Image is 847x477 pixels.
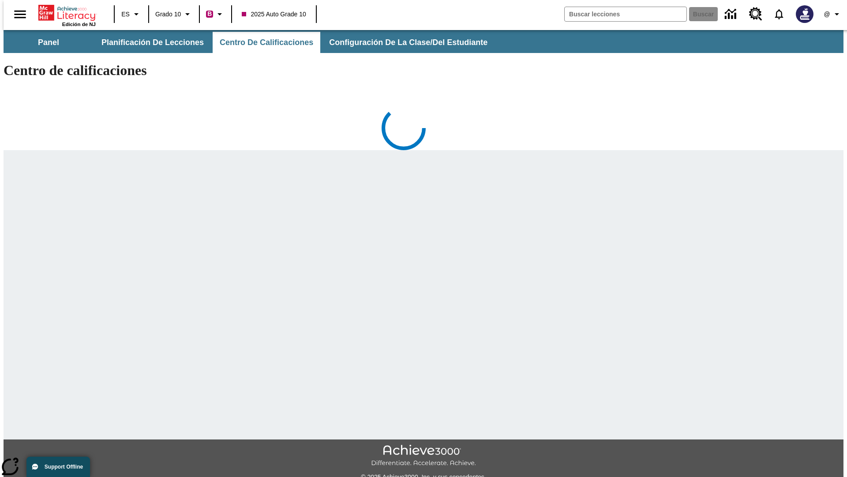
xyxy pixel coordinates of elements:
[796,5,813,23] img: Avatar
[720,2,744,26] a: Centro de información
[38,3,96,27] div: Portada
[121,10,130,19] span: ES
[744,2,768,26] a: Centro de recursos, Se abrirá en una pestaña nueva.
[824,10,830,19] span: @
[94,32,211,53] button: Planificación de lecciones
[329,38,487,48] span: Configuración de la clase/del estudiante
[768,3,791,26] a: Notificaciones
[62,22,96,27] span: Edición de NJ
[207,8,212,19] span: B
[38,4,96,22] a: Portada
[202,6,229,22] button: Boost El color de la clase es rojo violeta. Cambiar el color de la clase.
[26,457,90,477] button: Support Offline
[4,62,843,79] h1: Centro de calificaciones
[4,30,843,53] div: Subbarra de navegación
[152,6,196,22] button: Grado: Grado 10, Elige un grado
[791,3,819,26] button: Escoja un nuevo avatar
[7,1,33,27] button: Abrir el menú lateral
[4,32,93,53] button: Panel
[213,32,320,53] button: Centro de calificaciones
[45,464,83,470] span: Support Offline
[38,38,59,48] span: Panel
[4,32,495,53] div: Subbarra de navegación
[117,6,146,22] button: Lenguaje: ES, Selecciona un idioma
[101,38,204,48] span: Planificación de lecciones
[819,6,847,22] button: Perfil/Configuración
[242,10,306,19] span: 2025 Auto Grade 10
[155,10,181,19] span: Grado 10
[322,32,495,53] button: Configuración de la clase/del estudiante
[220,38,313,48] span: Centro de calificaciones
[371,445,476,467] img: Achieve3000 Differentiate Accelerate Achieve
[565,7,686,21] input: Buscar campo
